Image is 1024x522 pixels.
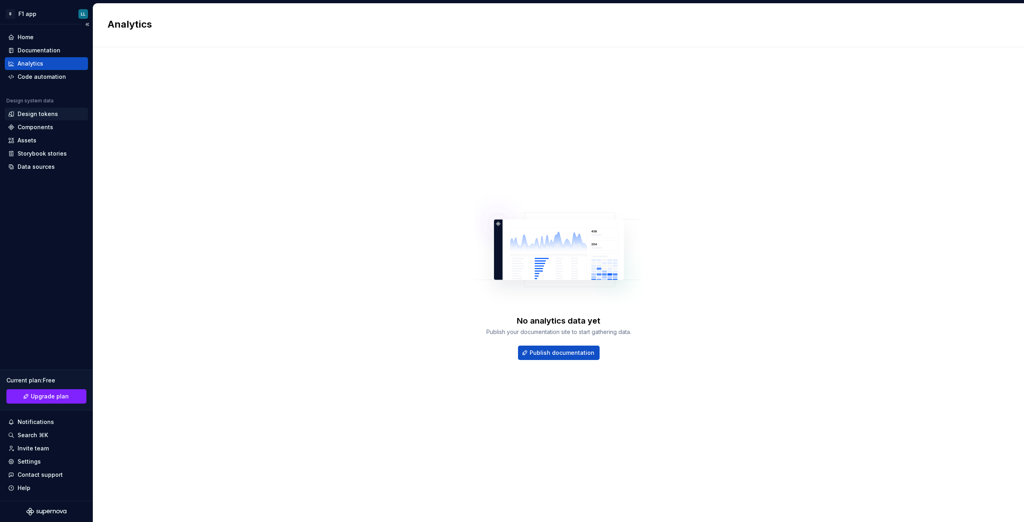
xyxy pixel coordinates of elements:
[5,121,88,134] a: Components
[5,482,88,494] button: Help
[18,150,67,158] div: Storybook stories
[5,44,88,57] a: Documentation
[5,468,88,481] button: Contact support
[6,376,86,384] div: Current plan : Free
[81,11,86,17] div: LL
[5,442,88,455] a: Invite team
[6,98,54,104] div: Design system data
[18,444,49,452] div: Invite team
[108,18,1000,31] h2: Analytics
[18,484,30,492] div: Help
[18,471,63,479] div: Contact support
[18,458,41,466] div: Settings
[5,429,88,442] button: Search ⌘K
[5,57,88,70] a: Analytics
[26,508,66,516] svg: Supernova Logo
[486,328,631,336] div: Publish your documentation site to start gathering data.
[18,60,43,68] div: Analytics
[6,389,86,404] button: Upgrade plan
[5,70,88,83] a: Code automation
[18,33,34,41] div: Home
[18,418,54,426] div: Notifications
[2,5,91,22] button: BF1 appLL
[5,108,88,120] a: Design tokens
[18,123,53,131] div: Components
[5,31,88,44] a: Home
[517,315,600,326] div: No analytics data yet
[6,9,15,19] div: B
[31,392,69,400] span: Upgrade plan
[5,455,88,468] a: Settings
[18,73,66,81] div: Code automation
[530,349,594,357] span: Publish documentation
[5,147,88,160] a: Storybook stories
[18,163,55,171] div: Data sources
[18,110,58,118] div: Design tokens
[18,431,48,439] div: Search ⌘K
[5,160,88,173] a: Data sources
[5,134,88,147] a: Assets
[18,46,60,54] div: Documentation
[518,346,600,360] button: Publish documentation
[18,136,36,144] div: Assets
[82,19,93,30] button: Collapse sidebar
[18,10,36,18] div: F1 app
[5,416,88,428] button: Notifications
